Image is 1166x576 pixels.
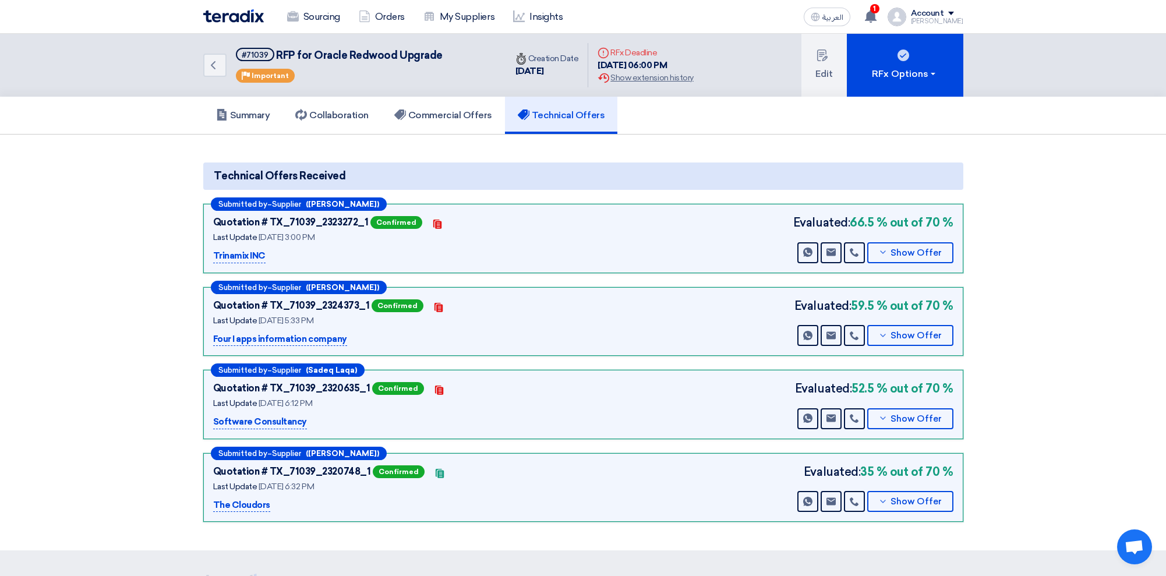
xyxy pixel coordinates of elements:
[272,284,301,291] span: Supplier
[306,366,357,374] b: (Sadeq Laqa)
[794,297,953,314] div: Evaluated:
[218,284,267,291] span: Submitted by
[272,366,301,374] span: Supplier
[211,363,365,377] div: –
[867,491,953,512] button: Show Offer
[394,109,492,121] h5: Commercial Offers
[213,381,370,395] div: Quotation # TX_71039_2320635_1
[804,463,953,480] div: Evaluated:
[518,109,605,121] h5: Technical Offers
[381,97,505,134] a: Commercial Offers
[259,482,314,492] span: [DATE] 6:32 PM
[372,382,424,395] span: Confirmed
[911,18,963,24] div: [PERSON_NAME]
[598,47,693,59] div: RFx Deadline
[891,497,942,506] span: Show Offer
[515,52,579,65] div: Creation Date
[295,109,369,121] h5: Collaboration
[259,232,315,242] span: [DATE] 3:00 PM
[373,465,425,478] span: Confirmed
[213,232,257,242] span: Last Update
[793,214,953,231] div: Evaluated:
[216,109,270,121] h5: Summary
[282,97,381,134] a: Collaboration
[272,450,301,457] span: Supplier
[372,299,423,312] span: Confirmed
[211,281,387,294] div: –
[272,200,301,208] span: Supplier
[598,59,693,72] div: [DATE] 06:00 PM
[203,9,264,23] img: Teradix logo
[213,465,371,479] div: Quotation # TX_71039_2320748_1
[236,48,443,62] h5: RFP for Oracle Redwood Upgrade
[851,380,953,397] b: 52.5 % out of 70 %
[850,214,953,231] b: 66.5 % out of 70 %
[276,49,443,62] span: RFP for Oracle Redwood Upgrade
[867,325,953,346] button: Show Offer
[211,197,387,211] div: –
[213,249,266,263] p: Trinamix INC
[203,97,283,134] a: Summary
[504,4,572,30] a: Insights
[211,447,387,460] div: –
[349,4,414,30] a: Orders
[218,450,267,457] span: Submitted by
[213,398,257,408] span: Last Update
[822,13,843,22] span: العربية
[278,4,349,30] a: Sourcing
[888,8,906,26] img: profile_test.png
[872,67,938,81] div: RFx Options
[911,9,944,19] div: Account
[306,450,379,457] b: ([PERSON_NAME])
[851,297,953,314] b: 59.5 % out of 70 %
[213,415,307,429] p: Software Consultancy
[804,8,850,26] button: العربية
[259,398,312,408] span: [DATE] 6:12 PM
[218,200,267,208] span: Submitted by
[867,408,953,429] button: Show Offer
[891,249,942,257] span: Show Offer
[867,242,953,263] button: Show Offer
[598,72,693,84] div: Show extension history
[370,216,422,229] span: Confirmed
[252,72,289,80] span: Important
[214,168,346,184] span: Technical Offers Received
[870,4,879,13] span: 1
[213,482,257,492] span: Last Update
[801,34,847,97] button: Edit
[213,499,270,513] p: The Cloudors
[213,299,370,313] div: Quotation # TX_71039_2324373_1
[306,200,379,208] b: ([PERSON_NAME])
[213,333,347,347] p: Four I apps information company
[218,366,267,374] span: Submitted by
[242,51,268,59] div: #71039
[795,380,953,397] div: Evaluated:
[860,463,953,480] b: 35 % out of 70 %
[891,331,942,340] span: Show Offer
[259,316,313,326] span: [DATE] 5:33 PM
[306,284,379,291] b: ([PERSON_NAME])
[891,415,942,423] span: Show Offer
[414,4,504,30] a: My Suppliers
[847,34,963,97] button: RFx Options
[515,65,579,78] div: [DATE]
[505,97,617,134] a: Technical Offers
[1117,529,1152,564] a: Open chat
[213,215,369,229] div: Quotation # TX_71039_2323272_1
[213,316,257,326] span: Last Update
